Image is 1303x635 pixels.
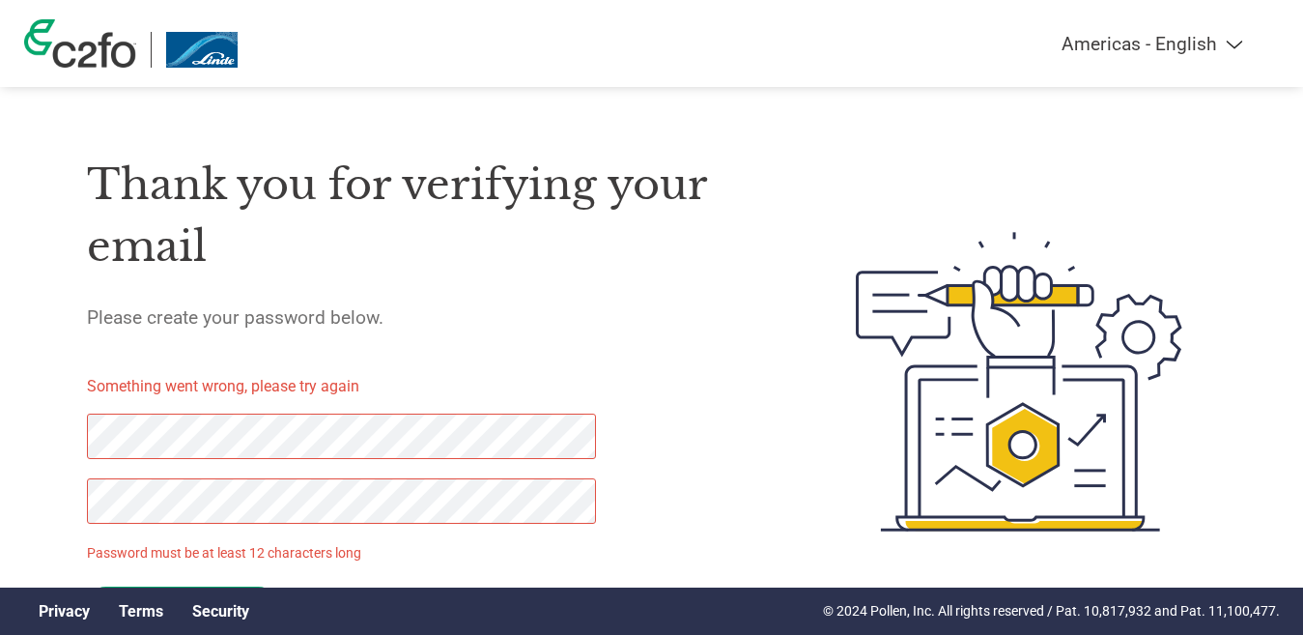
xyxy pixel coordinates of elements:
img: Linde [166,32,238,68]
img: c2fo logo [24,19,136,68]
a: Terms [119,602,163,621]
p: Something went wrong, please try again [87,375,630,398]
a: Privacy [39,602,90,621]
input: Set Password [87,587,277,624]
p: © 2024 Pollen, Inc. All rights reserved / Pat. 10,817,932 and Pat. 11,100,477. [823,601,1280,621]
h5: Please create your password below. [87,306,765,329]
p: Password must be at least 12 characters long [87,543,603,563]
a: Security [192,602,249,621]
h1: Thank you for verifying your email [87,154,765,278]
